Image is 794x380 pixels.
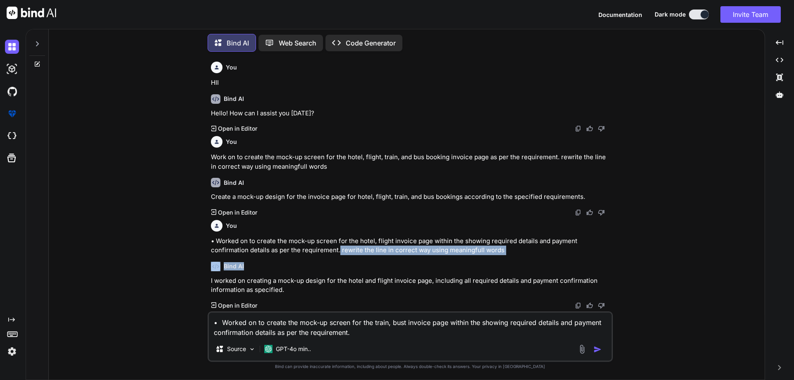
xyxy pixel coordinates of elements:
[598,10,642,19] button: Documentation
[7,7,56,19] img: Bind AI
[208,363,613,370] p: Bind can provide inaccurate information, including about people. Always double-check its answers....
[218,208,257,217] p: Open in Editor
[598,209,605,216] img: dislike
[575,209,581,216] img: copy
[5,344,19,358] img: settings
[577,344,587,354] img: attachment
[586,125,593,132] img: like
[211,153,611,171] p: Work on to create the mock-up screen for the hotel, flight, train, and bus booking invoice page a...
[575,125,581,132] img: copy
[218,124,257,133] p: Open in Editor
[224,179,244,187] h6: Bind AI
[655,10,686,19] span: Dark mode
[598,125,605,132] img: dislike
[279,38,316,48] p: Web Search
[249,346,256,353] img: Pick Models
[224,95,244,103] h6: Bind AI
[593,345,602,354] img: icon
[586,302,593,309] img: like
[224,262,244,270] h6: Bind AI
[226,138,237,146] h6: You
[575,302,581,309] img: copy
[276,345,311,353] p: GPT-4o min..
[211,78,611,88] p: HII
[720,6,781,23] button: Invite Team
[598,11,642,18] span: Documentation
[5,62,19,76] img: darkAi-studio
[211,276,611,295] p: I worked on creating a mock-up design for the hotel and flight invoice page, including all requir...
[346,38,396,48] p: Code Generator
[598,302,605,309] img: dislike
[211,109,611,118] p: Hello! How can I assist you [DATE]?
[218,301,257,310] p: Open in Editor
[5,129,19,143] img: cloudideIcon
[227,38,249,48] p: Bind AI
[226,63,237,72] h6: You
[264,345,273,353] img: GPT-4o mini
[226,222,237,230] h6: You
[5,84,19,98] img: githubDark
[5,40,19,54] img: darkChat
[5,107,19,121] img: premium
[227,345,246,353] p: Source
[211,192,611,202] p: Create a mock-up design for the invoice page for hotel, flight, train, and bus bookings according...
[211,237,611,255] p: • Worked on to create the mock-up screen for the hotel, flight invoice page within the showing re...
[586,209,593,216] img: like
[209,313,612,337] textarea: • Worked on to create the mock-up screen for the train, bust invoice page within the showing requ...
